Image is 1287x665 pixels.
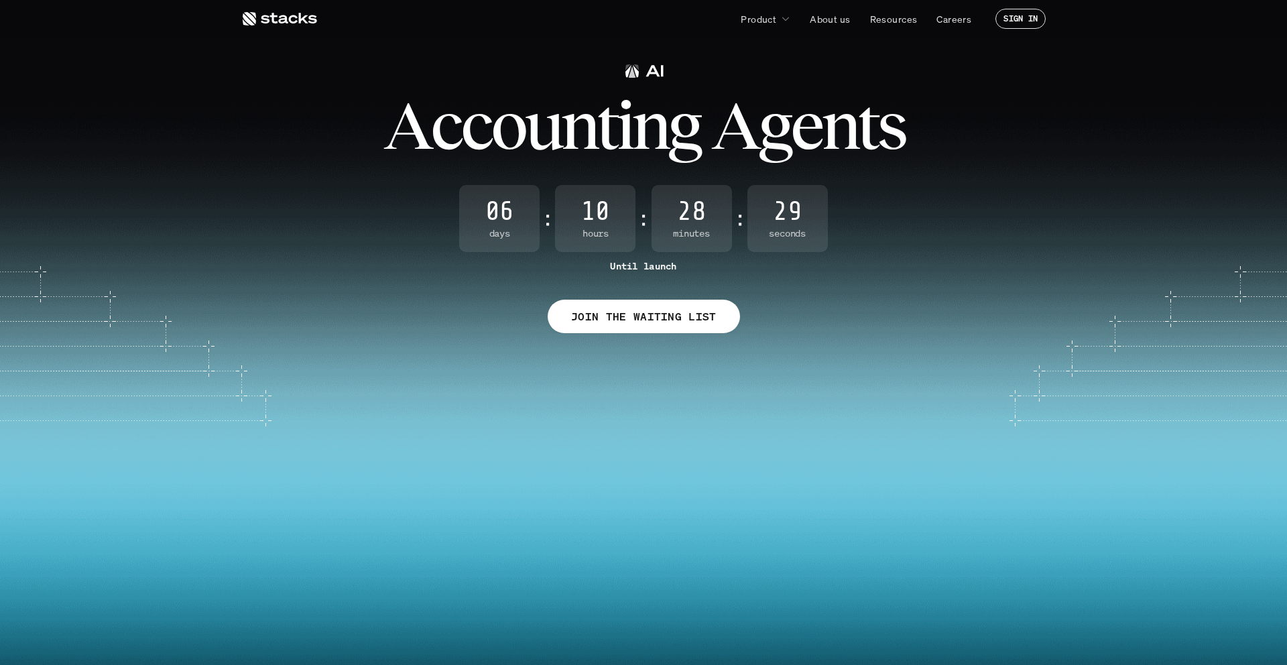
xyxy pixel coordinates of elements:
[525,95,560,156] span: u
[652,228,732,239] span: Minutes
[542,207,552,230] strong: :
[810,12,850,26] p: About us
[597,95,616,156] span: t
[857,95,877,156] span: t
[638,207,648,230] strong: :
[652,198,732,225] span: 28
[555,198,635,225] span: 10
[735,207,745,230] strong: :
[491,95,525,156] span: o
[747,228,828,239] span: Seconds
[430,95,461,156] span: c
[862,7,926,31] a: Resources
[383,95,430,156] span: A
[790,95,821,156] span: e
[995,9,1046,29] a: SIGN IN
[877,95,904,156] span: s
[571,307,717,326] p: JOIN THE WAITING LIST
[928,7,979,31] a: Careers
[668,95,700,156] span: g
[560,95,597,156] span: n
[459,198,540,225] span: 06
[802,7,858,31] a: About us
[555,228,635,239] span: Hours
[616,95,631,156] span: i
[631,95,668,156] span: n
[936,12,971,26] p: Careers
[461,95,491,156] span: c
[758,95,790,156] span: g
[870,12,918,26] p: Resources
[711,95,758,156] span: A
[821,95,857,156] span: n
[459,228,540,239] span: Days
[747,198,828,225] span: 29
[1003,14,1038,23] p: SIGN IN
[741,12,776,26] p: Product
